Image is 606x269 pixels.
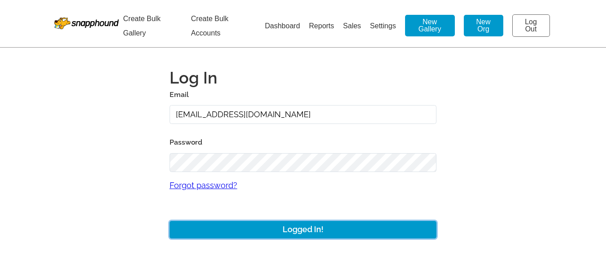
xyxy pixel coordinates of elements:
[309,22,334,30] a: Reports
[191,15,229,37] a: Create Bulk Accounts
[170,172,437,198] a: Forgot password?
[464,15,503,36] a: New Org
[265,22,300,30] a: Dashboard
[343,22,361,30] a: Sales
[512,14,550,37] a: Log Out
[170,67,437,88] h1: Log In
[170,136,437,149] label: Password
[170,88,437,101] label: Email
[370,22,396,30] a: Settings
[170,221,437,238] button: Logged In!
[405,15,455,36] a: New Gallery
[123,15,161,37] a: Create Bulk Gallery
[54,18,119,29] img: Snapphound Logo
